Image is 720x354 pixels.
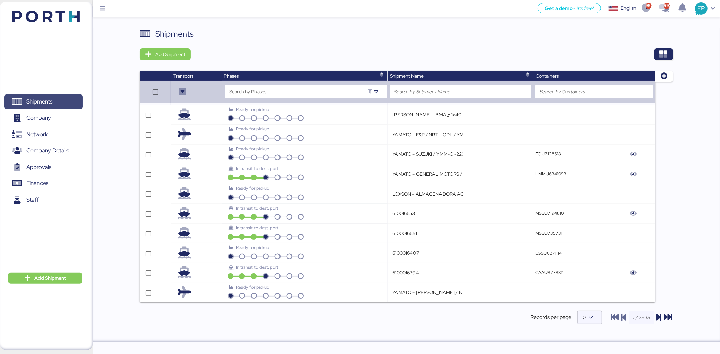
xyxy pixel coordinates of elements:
[4,192,83,207] a: Staff
[4,94,83,110] a: Shipments
[26,162,51,172] span: Approvals
[224,73,239,79] span: Phases
[539,88,649,96] input: Search by Containers
[536,73,559,79] span: Containers
[236,264,278,270] span: In transit to dest. port
[236,205,278,211] span: In transit to dest. port
[4,159,83,175] a: Approvals
[4,110,83,126] a: Company
[531,313,572,321] span: Records per page
[4,127,83,142] a: Network
[26,195,39,205] span: Staff
[236,284,269,290] span: Ready for pickup
[535,250,562,256] q-button: EGSU6271114
[26,97,52,107] span: Shipments
[697,4,705,13] span: FP
[236,245,269,250] span: Ready for pickup
[140,48,191,60] button: Add Shipment
[34,274,66,282] span: Add Shipment
[581,314,586,320] span: 10
[535,230,564,236] q-button: MSBU7357311
[97,3,108,14] button: Menu
[535,210,564,216] q-button: MSBU7194810
[394,88,527,96] input: Search by Shipment Name
[173,73,193,79] span: Transport
[236,225,278,231] span: In transit to dest. port
[535,151,561,157] q-button: FCIU7128518
[236,126,269,132] span: Ready for pickup
[535,171,566,177] q-button: HMMU6341093
[629,311,654,324] input: 1 / 2948
[26,129,48,139] span: Network
[26,178,48,188] span: Finances
[236,146,269,152] span: Ready for pickup
[621,5,636,12] div: English
[236,166,278,171] span: In transit to dest. port
[4,176,83,191] a: Finances
[236,185,269,191] span: Ready for pickup
[236,107,269,112] span: Ready for pickup
[390,73,424,79] span: Shipment Name
[155,50,185,58] span: Add Shipment
[26,146,69,155] span: Company Details
[4,143,83,158] a: Company Details
[26,113,51,123] span: Company
[8,273,82,284] button: Add Shipment
[155,28,194,40] div: Shipments
[535,270,564,275] q-button: CAAU8778311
